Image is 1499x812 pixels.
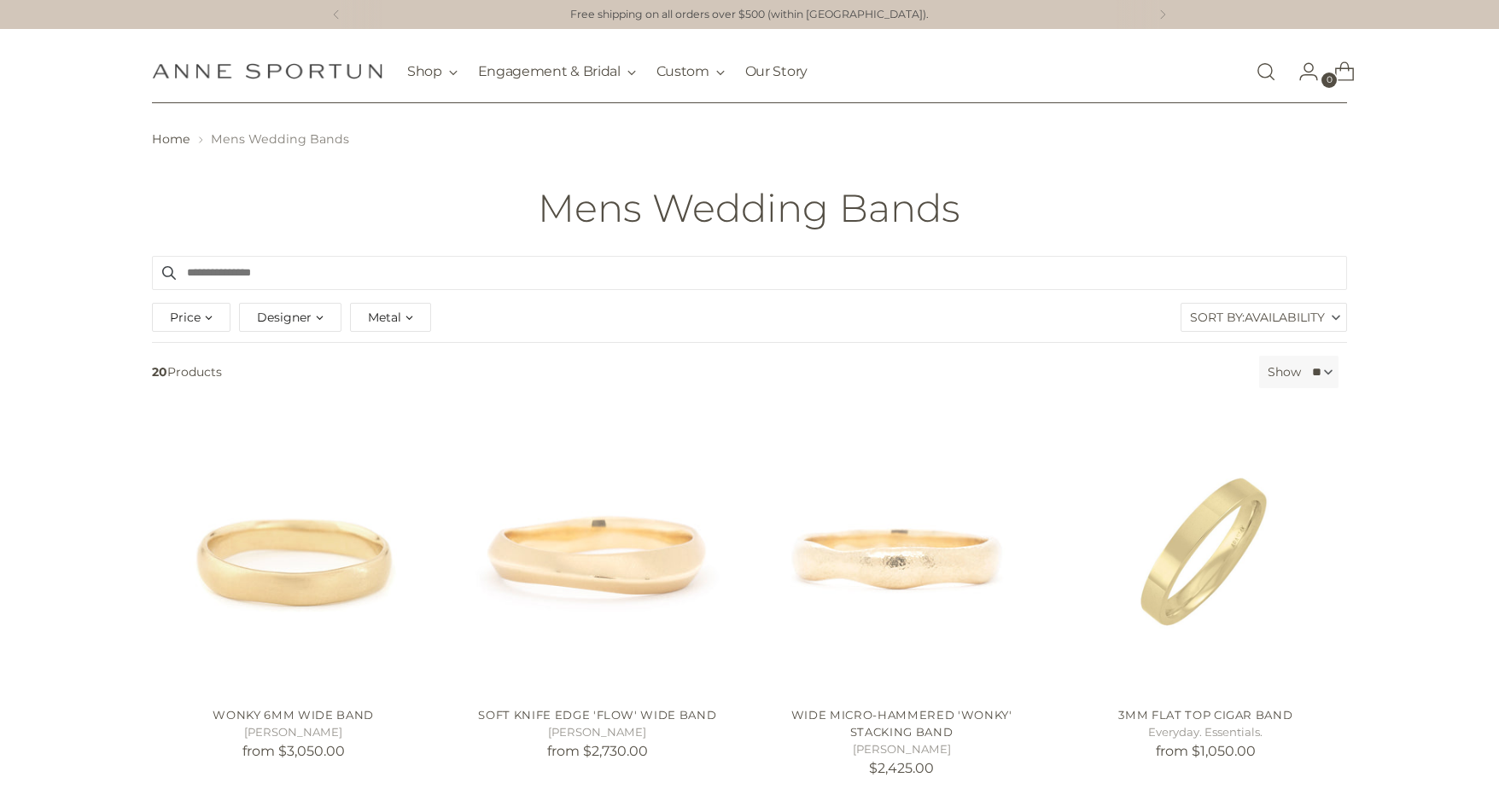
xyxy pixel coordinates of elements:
button: Shop [407,53,458,90]
a: Open search modal [1249,55,1283,89]
label: Show [1268,363,1301,381]
button: Engagement & Bridal [478,53,636,90]
button: Custom [656,53,725,90]
a: Wonky 6mm Wide Band [152,411,435,693]
span: Availability [1245,304,1325,331]
a: Go to the account page [1285,55,1319,89]
p: Free shipping on all orders over $500 (within [GEOGRAPHIC_DATA]). [570,7,929,23]
input: Search products [152,256,1347,290]
span: Metal [368,308,401,327]
a: Wide Micro-Hammered 'Wonky' Stacking Band [791,708,1012,739]
span: 0 [1321,72,1337,88]
span: Designer [257,308,312,327]
p: from $2,730.00 [456,741,738,762]
h5: [PERSON_NAME] [760,741,1042,758]
h5: [PERSON_NAME] [456,724,738,741]
a: Wide Micro-Hammered 'Wonky' Stacking Band [760,411,1042,693]
nav: breadcrumbs [152,130,1347,148]
label: Sort By:Availability [1181,304,1346,331]
span: $2,425.00 [869,760,934,776]
h1: Mens Wedding Bands [538,187,960,229]
a: 3mm Flat Top Cigar Band [1064,411,1347,693]
a: Our Story [745,53,808,90]
a: Open cart modal [1321,55,1355,89]
a: Anne Sportun Fine Jewellery [152,63,382,79]
a: 3mm Flat Top Cigar Band [1118,708,1292,722]
b: 20 [152,364,167,380]
a: Soft Knife Edge 'Flow' Wide Band [456,411,738,693]
span: Price [170,308,201,327]
a: Wonky 6mm Wide Band [213,708,374,722]
span: Products [145,356,1252,388]
a: Soft Knife Edge 'Flow' Wide Band [478,708,716,722]
p: from $3,050.00 [152,741,435,762]
h5: Everyday. Essentials. [1064,724,1347,741]
h5: [PERSON_NAME] [152,724,435,741]
span: Mens Wedding Bands [211,131,349,147]
a: Home [152,131,190,147]
p: from $1,050.00 [1064,741,1347,762]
